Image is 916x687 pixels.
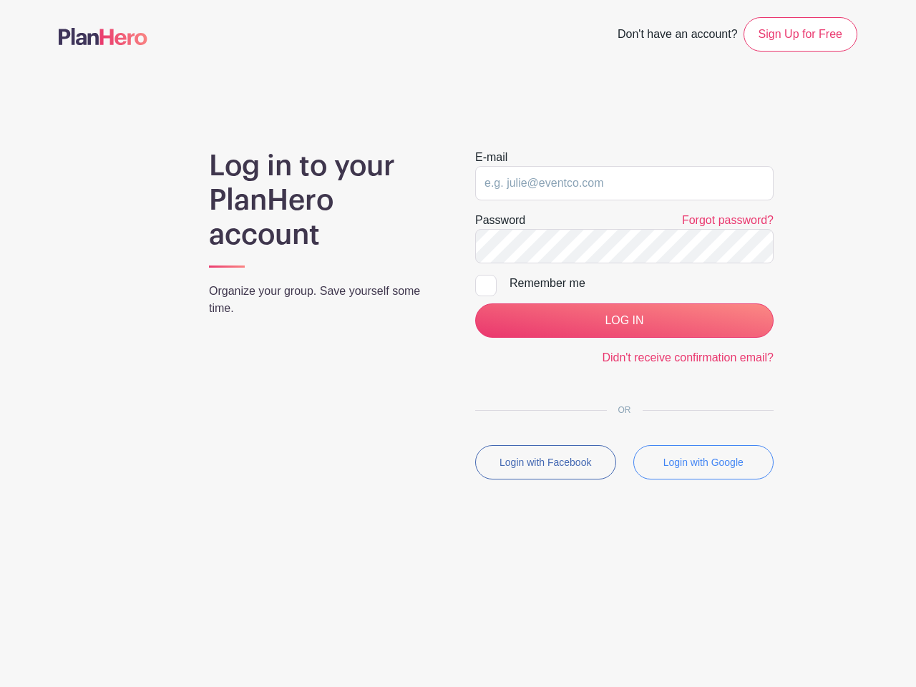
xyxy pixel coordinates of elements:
a: Forgot password? [682,214,774,226]
input: e.g. julie@eventco.com [475,166,774,200]
button: Login with Facebook [475,445,616,479]
input: LOG IN [475,303,774,338]
h1: Log in to your PlanHero account [209,149,441,252]
small: Login with Google [663,457,744,468]
small: Login with Facebook [500,457,591,468]
span: OR [607,405,643,415]
button: Login with Google [633,445,774,479]
label: Password [475,212,525,229]
a: Sign Up for Free [744,17,857,52]
label: E-mail [475,149,507,166]
span: Don't have an account? [618,20,738,52]
img: logo-507f7623f17ff9eddc593b1ce0a138ce2505c220e1c5a4e2b4648c50719b7d32.svg [59,28,147,45]
a: Didn't receive confirmation email? [602,351,774,364]
div: Remember me [510,275,774,292]
p: Organize your group. Save yourself some time. [209,283,441,317]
